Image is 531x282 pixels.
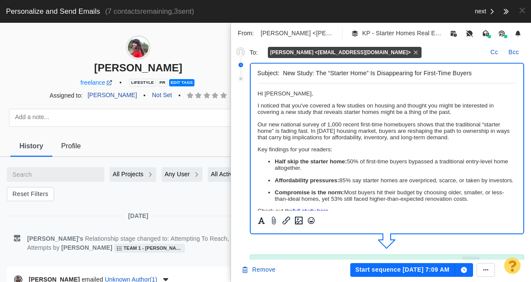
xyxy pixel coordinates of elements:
button: next [470,4,498,19]
span: LIfestyle [129,79,156,87]
a: our study [71,38,94,44]
span: freelance [81,79,106,86]
span: • [177,90,182,101]
a: LIfestylePREdit tags [129,79,196,86]
a: Not Set [147,88,177,103]
a: History [10,133,52,159]
span: • [142,90,147,101]
p: 50% of first-time buyers bypassed a traditional entry-level home altogether. [17,75,259,88]
span: History [19,142,43,150]
span: ( remaining, sent) [105,7,194,15]
strong: Half skip the starter home: [17,75,89,81]
a: Profile [52,133,90,159]
a: [PERSON_NAME] [82,88,142,103]
strong: Affordability pressures: [17,94,82,100]
span: PR [158,79,167,87]
span: 3 [174,7,178,15]
p: 85% say starter homes are overpriced, scarce, or taken by investors. [17,94,259,100]
span: next [475,7,486,16]
span: Profile [61,142,81,150]
span: 7 [107,7,111,15]
img: 08cf7bdde075f60a6353896d76987c46 [128,37,148,58]
span: • [118,77,123,88]
span: Personalize and Send Emails [6,7,100,15]
a: full study here [35,124,71,131]
strong: Compromise is the norm: [17,106,86,112]
span: Edit tags [169,79,194,86]
p: Most buyers hit their budget by choosing older, smaller, or less-than-ideal homes, yet 53% still ... [17,106,259,119]
a: freelance [81,79,118,86]
span: contacts [114,7,141,15]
